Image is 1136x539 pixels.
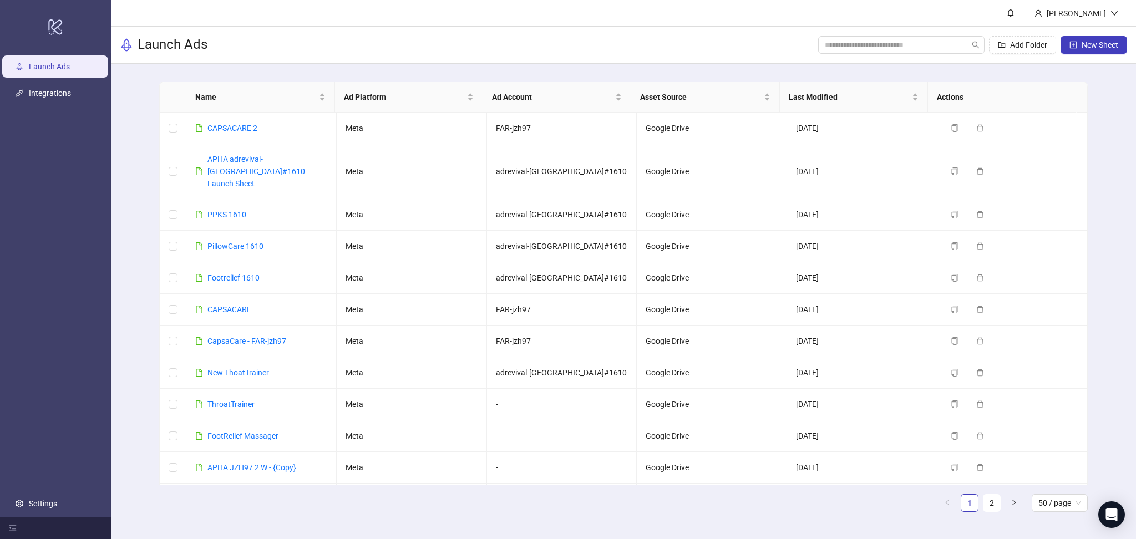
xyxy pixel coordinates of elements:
td: [DATE] [787,452,937,484]
a: ThroatTrainer [207,400,255,409]
a: CapsaCare - FAR-jzh97 [207,337,286,345]
span: delete [976,432,984,440]
span: Name [195,91,316,103]
span: Add Folder [1010,40,1047,49]
span: file [195,124,203,132]
button: right [1005,494,1023,512]
td: Google Drive [637,144,787,199]
td: [DATE] [787,357,937,389]
a: 2 [983,495,1000,511]
td: Meta [337,294,487,326]
span: delete [976,211,984,218]
span: delete [976,242,984,250]
span: bell [1007,9,1015,17]
span: New Sheet [1082,40,1118,49]
span: copy [951,464,958,471]
span: file [195,464,203,471]
a: CAPSACARE 2 [207,124,257,133]
span: delete [976,167,984,175]
td: Google Drive [637,484,787,515]
span: Asset Source [640,91,761,103]
span: file [195,337,203,345]
a: Footrelief 1610 [207,273,260,282]
td: FAR-jzh97 [487,326,637,357]
span: delete [976,464,984,471]
span: copy [951,306,958,313]
span: file [195,274,203,282]
td: Meta [337,389,487,420]
span: Last Modified [789,91,910,103]
a: CAPSACARE [207,305,251,314]
th: Ad Platform [335,82,483,113]
span: delete [976,400,984,408]
td: Meta [337,144,487,199]
a: PPKS 1610 [207,210,246,219]
span: copy [951,242,958,250]
button: New Sheet [1061,36,1127,54]
div: [PERSON_NAME] [1042,7,1110,19]
td: Google Drive [637,357,787,389]
td: adrevival-[GEOGRAPHIC_DATA]#1610 [487,144,637,199]
td: Meta [337,231,487,262]
span: left [944,499,951,506]
div: Open Intercom Messenger [1098,501,1125,528]
a: PillowCare 1610 [207,242,263,251]
td: Meta [337,262,487,294]
td: [DATE] [787,294,937,326]
span: copy [951,337,958,345]
span: folder-add [998,41,1006,49]
span: search [972,41,980,49]
button: left [939,494,956,512]
button: Add Folder [989,36,1056,54]
td: Meta [337,357,487,389]
td: Meta [337,484,487,515]
span: menu-fold [9,524,17,532]
td: adrevival-[GEOGRAPHIC_DATA]#1610 [487,357,637,389]
span: delete [976,369,984,377]
td: Google Drive [637,231,787,262]
span: file [195,432,203,440]
a: FootRelief Massager [207,431,278,440]
td: Google Drive [637,326,787,357]
td: adrevival-[GEOGRAPHIC_DATA]#1610 [487,262,637,294]
td: adrevival-[GEOGRAPHIC_DATA]#1610 [487,231,637,262]
span: copy [951,124,958,132]
li: 2 [983,494,1001,512]
span: 50 / page [1038,495,1081,511]
span: file [195,167,203,175]
td: Google Drive [637,262,787,294]
span: copy [951,400,958,408]
td: [DATE] [787,262,937,294]
span: user [1034,9,1042,17]
th: Last Modified [780,82,928,113]
td: Meta [337,326,487,357]
div: Page Size [1032,494,1088,512]
span: delete [976,337,984,345]
th: Name [186,82,334,113]
th: Asset Source [631,82,779,113]
span: delete [976,274,984,282]
a: New ThoatTrainer [207,368,269,377]
th: Ad Account [483,82,631,113]
a: APHA adrevival-[GEOGRAPHIC_DATA]#1610 Launch Sheet [207,155,305,188]
li: Next Page [1005,494,1023,512]
th: Actions [928,82,1076,113]
td: [DATE] [787,484,937,515]
td: Meta [337,452,487,484]
span: right [1011,499,1017,506]
td: FAR-jzh97 [487,113,637,144]
span: copy [951,274,958,282]
td: [DATE] [787,144,937,199]
td: Meta [337,199,487,231]
span: copy [951,432,958,440]
h3: Launch Ads [138,36,207,54]
td: Google Drive [637,199,787,231]
td: adrevival-[GEOGRAPHIC_DATA]#1610 [487,199,637,231]
span: file [195,400,203,408]
a: 1 [961,495,978,511]
span: Ad Platform [344,91,465,103]
a: Settings [29,499,57,508]
td: Google Drive [637,389,787,420]
a: Launch Ads [29,62,70,71]
td: [DATE] [787,389,937,420]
